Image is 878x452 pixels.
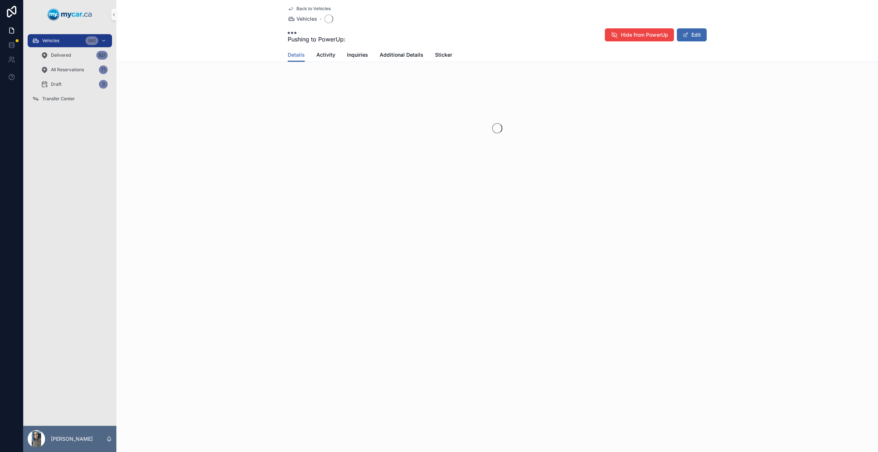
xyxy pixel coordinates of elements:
span: All Reservations [51,67,84,73]
a: Delivered821 [36,49,112,62]
span: Pushing to PowerUp: [288,35,346,44]
span: Delivered [51,52,71,58]
span: Additional Details [380,51,423,58]
a: Details [288,48,305,62]
span: Sticker [435,51,452,58]
span: Activity [316,51,335,58]
button: Edit [677,28,707,41]
div: 3 [99,80,108,89]
span: Vehicles [296,15,317,23]
a: Activity [316,48,335,63]
span: Transfer Center [42,96,75,102]
a: Vehicles [288,15,317,23]
a: Draft3 [36,78,112,91]
a: Vehicles340 [28,34,112,47]
span: Hide from PowerUp [621,31,668,39]
a: Inquiries [347,48,368,63]
a: Transfer Center [28,92,112,105]
div: 821 [96,51,108,60]
div: 71 [99,65,108,74]
button: Hide from PowerUp [605,28,674,41]
a: Back to Vehicles [288,6,331,12]
span: Back to Vehicles [296,6,331,12]
span: Vehicles [42,38,59,44]
img: App logo [48,9,92,20]
div: 340 [85,36,98,45]
span: Details [288,51,305,58]
span: Inquiries [347,51,368,58]
p: [PERSON_NAME] [51,435,93,443]
div: scrollable content [23,29,116,115]
a: All Reservations71 [36,63,112,76]
span: Draft [51,81,61,87]
a: Sticker [435,48,452,63]
a: Additional Details [380,48,423,63]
